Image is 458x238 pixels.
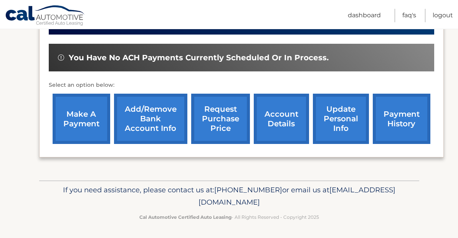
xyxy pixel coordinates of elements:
[373,94,430,144] a: payment history
[69,53,329,63] span: You have no ACH payments currently scheduled or in process.
[114,94,187,144] a: Add/Remove bank account info
[402,9,416,22] a: FAQ's
[254,94,309,144] a: account details
[44,213,414,221] p: - All Rights Reserved - Copyright 2025
[214,185,282,194] span: [PHONE_NUMBER]
[58,55,64,61] img: alert-white.svg
[5,5,86,27] a: Cal Automotive
[198,185,395,207] span: [EMAIL_ADDRESS][DOMAIN_NAME]
[191,94,250,144] a: request purchase price
[348,9,381,22] a: Dashboard
[44,184,414,208] p: If you need assistance, please contact us at: or email us at
[313,94,369,144] a: update personal info
[139,214,231,220] strong: Cal Automotive Certified Auto Leasing
[53,94,110,144] a: make a payment
[433,9,453,22] a: Logout
[49,81,434,90] p: Select an option below:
